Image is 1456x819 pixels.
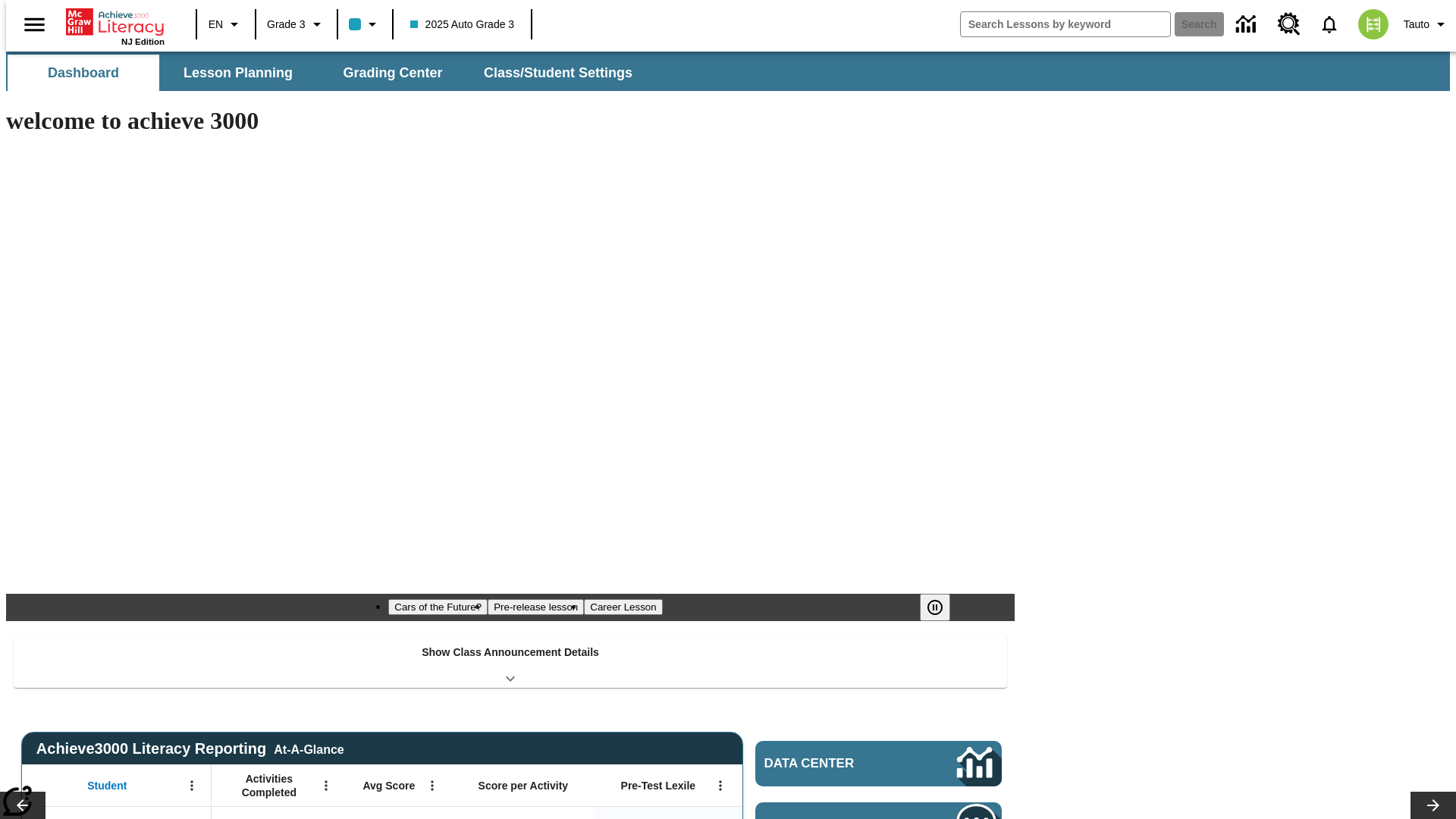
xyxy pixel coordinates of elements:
span: Activities Completed [219,772,319,799]
button: Class color is light blue. Change class color [343,11,388,38]
button: Slide 2 Pre-release lesson [488,599,584,615]
button: Pause [920,594,950,621]
div: Pause [920,594,965,621]
button: Lesson Planning [162,55,314,91]
button: Profile/Settings [1398,11,1456,38]
span: Achieve3000 Literacy Reporting [36,740,344,758]
a: Home [66,7,165,37]
button: Slide 1 Cars of the Future? [388,599,488,615]
input: search field [961,12,1170,36]
a: Resource Center, Will open in new tab [1269,4,1310,45]
div: Show Class Announcement Details [14,635,1007,688]
button: Open Menu [315,774,337,797]
img: avatar image [1358,9,1389,39]
span: Student [87,779,127,792]
div: At-A-Glance [274,740,344,757]
button: Grading Center [317,55,469,91]
span: EN [209,17,223,33]
p: Show Class Announcement Details [422,645,599,661]
span: Score per Activity [479,779,569,792]
button: Class/Student Settings [472,55,645,91]
button: Open side menu [12,2,57,47]
button: Slide 3 Career Lesson [584,599,662,615]
div: SubNavbar [6,52,1450,91]
button: Open Menu [709,774,732,797]
button: Lesson carousel, Next [1410,792,1456,819]
span: 2025 Auto Grade 3 [410,17,515,33]
span: NJ Edition [121,37,165,46]
h1: welcome to achieve 3000 [6,107,1015,135]
a: Data Center [755,741,1002,786]
a: Data Center [1227,4,1269,45]
span: Pre-Test Lexile [621,779,696,792]
button: Open Menu [421,774,444,797]
div: Home [66,5,165,46]
button: Grade: Grade 3, Select a grade [261,11,332,38]
button: Select a new avatar [1349,5,1398,44]
span: Avg Score [362,779,415,792]
span: Data Center [764,756,906,771]
button: Open Menu [180,774,203,797]
button: Language: EN, Select a language [202,11,250,38]
button: Dashboard [8,55,159,91]
div: SubNavbar [6,55,646,91]
a: Notifications [1310,5,1349,44]
span: Grade 3 [267,17,306,33]
span: Tauto [1404,17,1429,33]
